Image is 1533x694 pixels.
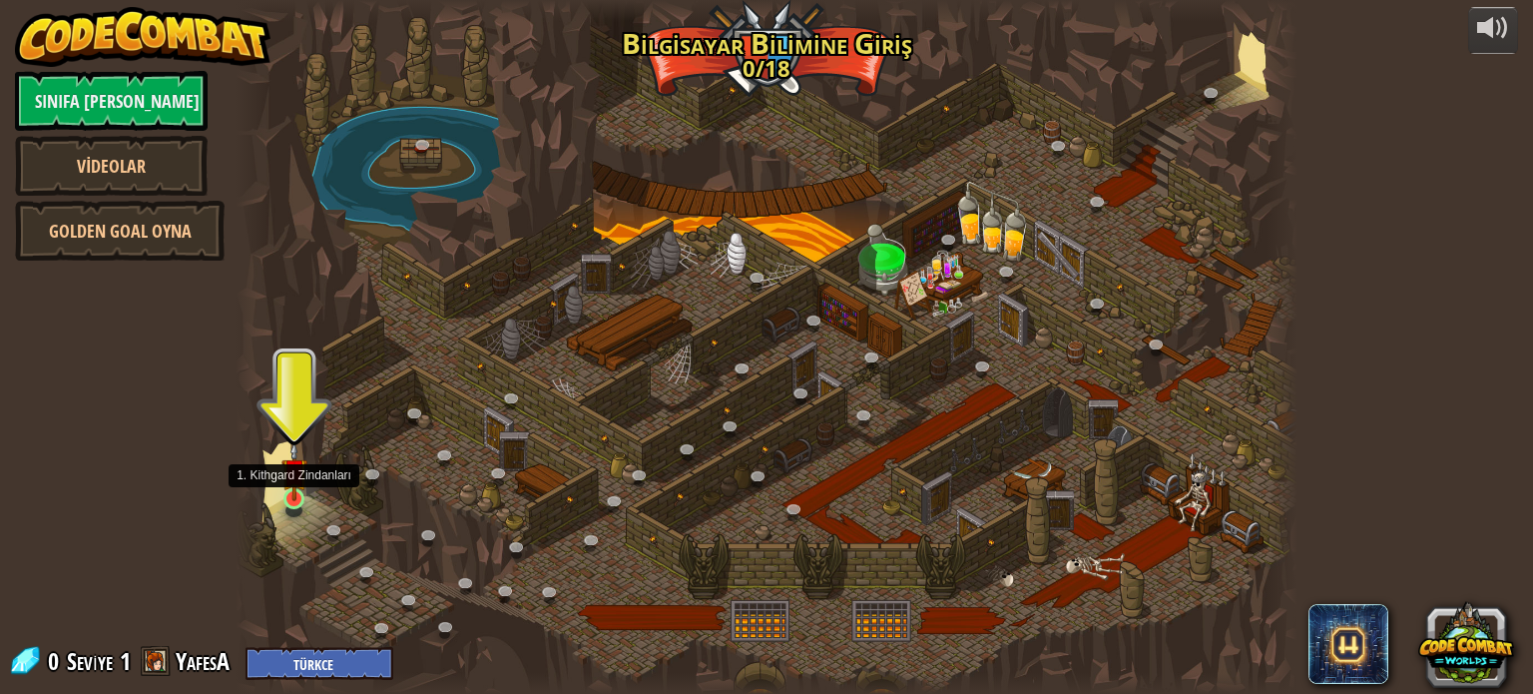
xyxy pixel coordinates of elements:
a: Golden Goal Oyna [15,201,225,261]
a: Videolar [15,136,208,196]
a: YafesA [176,645,236,677]
img: CodeCombat - Learn how to code by playing a game [15,7,270,67]
span: Seviye [67,645,113,678]
span: 1 [120,645,131,677]
a: Sınıfa [PERSON_NAME] [15,71,208,131]
button: Sesi ayarla [1468,7,1518,54]
img: level-banner-unstarted.png [281,441,307,501]
span: 0 [48,645,65,677]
